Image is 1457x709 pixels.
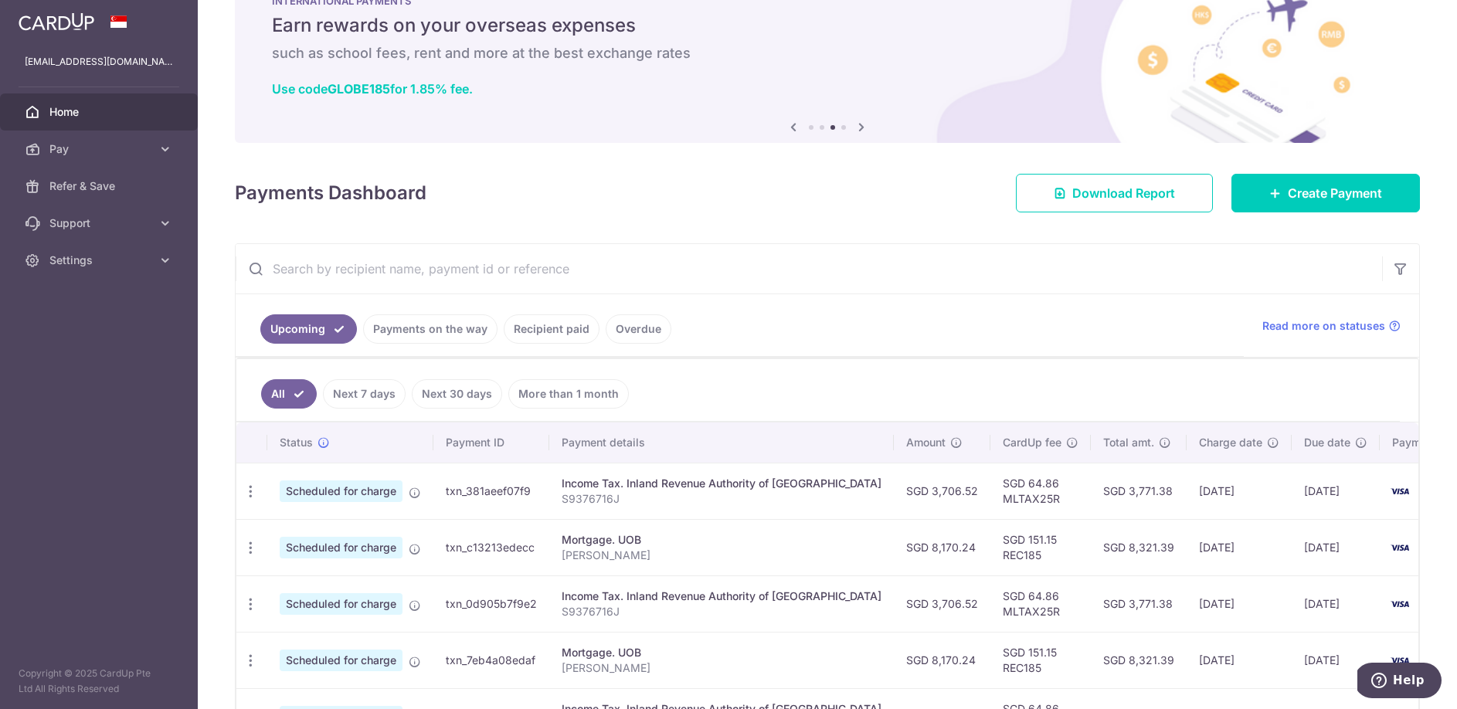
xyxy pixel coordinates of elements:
[562,660,881,676] p: [PERSON_NAME]
[1304,435,1350,450] span: Due date
[562,589,881,604] div: Income Tax. Inland Revenue Authority of [GEOGRAPHIC_DATA]
[1187,632,1292,688] td: [DATE]
[272,13,1383,38] h5: Earn rewards on your overseas expenses
[562,532,881,548] div: Mortgage. UOB
[412,379,502,409] a: Next 30 days
[433,575,549,632] td: txn_0d905b7f9e2
[280,435,313,450] span: Status
[508,379,629,409] a: More than 1 month
[280,650,402,671] span: Scheduled for charge
[1199,435,1262,450] span: Charge date
[433,519,549,575] td: txn_c13213edecc
[272,81,473,97] a: Use codeGLOBE185for 1.85% fee.
[1091,575,1187,632] td: SGD 3,771.38
[562,645,881,660] div: Mortgage. UOB
[235,179,426,207] h4: Payments Dashboard
[433,463,549,519] td: txn_381aeef07f9
[562,476,881,491] div: Income Tax. Inland Revenue Authority of [GEOGRAPHIC_DATA]
[1231,174,1420,212] a: Create Payment
[49,253,151,268] span: Settings
[272,44,1383,63] h6: such as school fees, rent and more at the best exchange rates
[280,593,402,615] span: Scheduled for charge
[1292,632,1380,688] td: [DATE]
[606,314,671,344] a: Overdue
[1384,595,1415,613] img: Bank Card
[328,81,390,97] b: GLOBE185
[1091,519,1187,575] td: SGD 8,321.39
[990,575,1091,632] td: SGD 64.86 MLTAX25R
[990,632,1091,688] td: SGD 151.15 REC185
[990,519,1091,575] td: SGD 151.15 REC185
[894,575,990,632] td: SGD 3,706.52
[25,54,173,70] p: [EMAIL_ADDRESS][DOMAIN_NAME]
[363,314,498,344] a: Payments on the way
[1384,538,1415,557] img: Bank Card
[1072,184,1175,202] span: Download Report
[433,422,549,463] th: Payment ID
[894,632,990,688] td: SGD 8,170.24
[19,12,94,31] img: CardUp
[261,379,317,409] a: All
[1003,435,1061,450] span: CardUp fee
[280,537,402,558] span: Scheduled for charge
[236,244,1382,293] input: Search by recipient name, payment id or reference
[1187,519,1292,575] td: [DATE]
[906,435,946,450] span: Amount
[1292,575,1380,632] td: [DATE]
[323,379,406,409] a: Next 7 days
[1187,463,1292,519] td: [DATE]
[894,463,990,519] td: SGD 3,706.52
[1187,575,1292,632] td: [DATE]
[1384,651,1415,670] img: Bank Card
[1357,663,1442,701] iframe: Opens a widget where you can find more information
[1262,318,1385,334] span: Read more on statuses
[562,604,881,619] p: S9376716J
[562,548,881,563] p: [PERSON_NAME]
[260,314,357,344] a: Upcoming
[49,104,151,120] span: Home
[562,491,881,507] p: S9376716J
[1384,482,1415,500] img: Bank Card
[433,632,549,688] td: txn_7eb4a08edaf
[49,178,151,194] span: Refer & Save
[1288,184,1382,202] span: Create Payment
[549,422,894,463] th: Payment details
[1091,632,1187,688] td: SGD 8,321.39
[1103,435,1154,450] span: Total amt.
[280,480,402,502] span: Scheduled for charge
[1262,318,1401,334] a: Read more on statuses
[1292,463,1380,519] td: [DATE]
[49,215,151,231] span: Support
[990,463,1091,519] td: SGD 64.86 MLTAX25R
[1016,174,1213,212] a: Download Report
[1292,519,1380,575] td: [DATE]
[1091,463,1187,519] td: SGD 3,771.38
[49,141,151,157] span: Pay
[504,314,599,344] a: Recipient paid
[894,519,990,575] td: SGD 8,170.24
